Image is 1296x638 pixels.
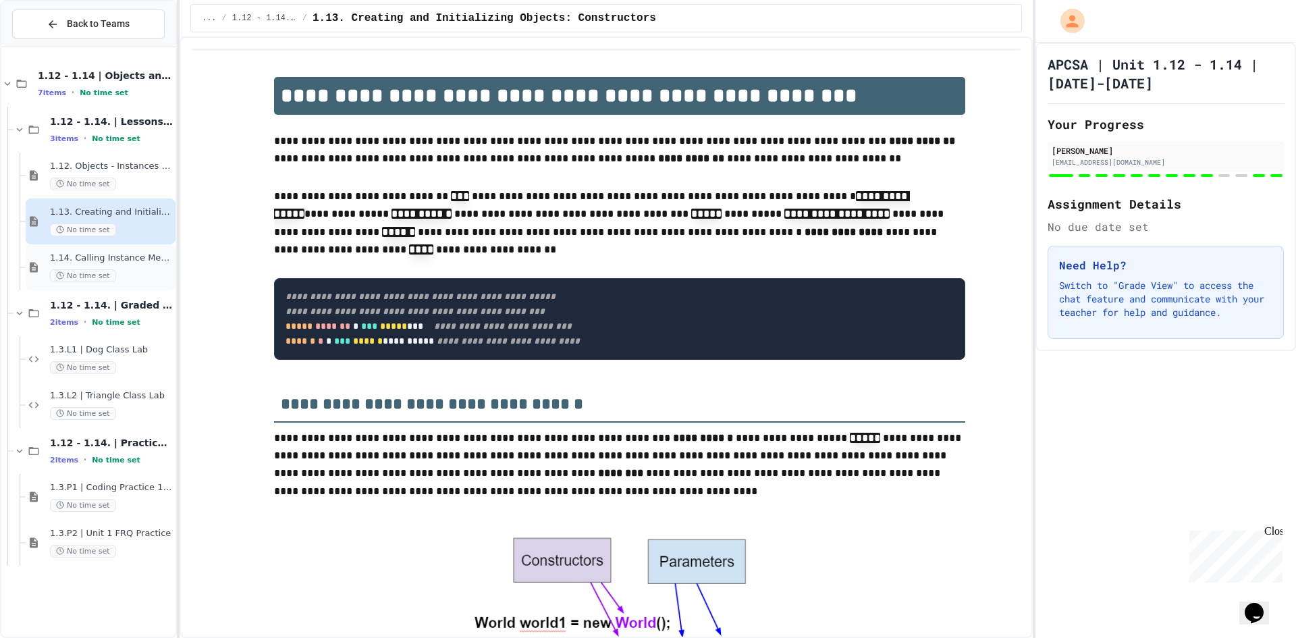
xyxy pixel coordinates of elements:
[50,390,173,402] span: 1.3.L2 | Triangle Class Lab
[50,134,78,143] span: 3 items
[92,318,140,327] span: No time set
[1048,55,1284,92] h1: APCSA | Unit 1.12 - 1.14 | [DATE]-[DATE]
[84,133,86,144] span: •
[1046,5,1088,36] div: My Account
[67,17,130,31] span: Back to Teams
[50,178,116,190] span: No time set
[50,318,78,327] span: 2 items
[1048,219,1284,235] div: No due date set
[92,134,140,143] span: No time set
[50,269,116,282] span: No time set
[12,9,165,38] button: Back to Teams
[50,545,116,558] span: No time set
[92,456,140,464] span: No time set
[50,437,173,449] span: 1.12 - 1.14. | Practice Labs
[84,317,86,327] span: •
[80,88,128,97] span: No time set
[84,454,86,465] span: •
[1059,257,1272,273] h3: Need Help?
[1048,115,1284,134] h2: Your Progress
[302,13,307,24] span: /
[50,456,78,464] span: 2 items
[50,223,116,236] span: No time set
[50,482,173,494] span: 1.3.P1 | Coding Practice 1b (1.7-1.15)
[50,344,173,356] span: 1.3.L1 | Dog Class Lab
[50,252,173,264] span: 1.14. Calling Instance Methods
[222,13,227,24] span: /
[1052,157,1280,167] div: [EMAIL_ADDRESS][DOMAIN_NAME]
[1059,279,1272,319] p: Switch to "Grade View" to access the chat feature and communicate with your teacher for help and ...
[72,87,74,98] span: •
[50,361,116,374] span: No time set
[1239,584,1282,624] iframe: chat widget
[1184,525,1282,583] iframe: chat widget
[50,115,173,128] span: 1.12 - 1.14. | Lessons and Notes
[5,5,93,86] div: Chat with us now!Close
[313,10,656,26] span: 1.13. Creating and Initializing Objects: Constructors
[50,299,173,311] span: 1.12 - 1.14. | Graded Labs
[1052,144,1280,157] div: [PERSON_NAME]
[38,70,173,82] span: 1.12 - 1.14 | Objects and Instances of Classes
[232,13,297,24] span: 1.12 - 1.14. | Lessons and Notes
[50,407,116,420] span: No time set
[202,13,217,24] span: ...
[50,207,173,218] span: 1.13. Creating and Initializing Objects: Constructors
[50,499,116,512] span: No time set
[50,528,173,539] span: 1.3.P2 | Unit 1 FRQ Practice
[1048,194,1284,213] h2: Assignment Details
[50,161,173,172] span: 1.12. Objects - Instances of Classes
[38,88,66,97] span: 7 items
